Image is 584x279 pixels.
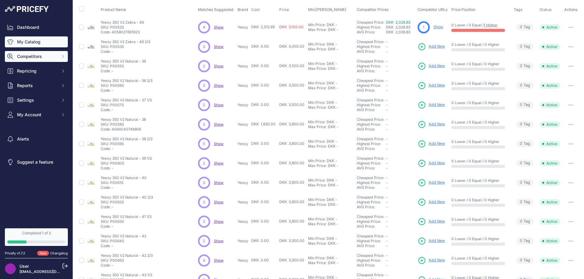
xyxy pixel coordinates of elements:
span: 3 [203,83,205,88]
div: - [334,139,337,144]
a: Add New [418,120,445,129]
a: Add New [418,198,445,206]
span: - [386,175,388,180]
span: 1 [423,25,424,30]
div: AVG Price: [357,146,386,151]
div: Highest Price: [357,122,386,127]
span: Tag [516,179,534,186]
span: Active [540,83,560,89]
div: AVG Price: [357,49,386,54]
span: Add New [429,199,445,205]
a: Show [214,122,224,127]
a: Show [214,258,224,263]
a: [EMAIL_ADDRESS][DOMAIN_NAME] [19,269,83,274]
p: SKU: P0061S [101,180,147,185]
button: Settings [5,95,68,106]
span: DKK 0.00 [251,102,269,107]
div: - [335,105,339,110]
p: Yeezy 350 V2 Zebra - 46 2/3 [101,39,150,44]
p: Code: - [101,185,147,190]
div: DKK [327,61,334,66]
a: Add New [418,101,445,109]
a: Cheapest Price: [357,59,384,63]
div: DKK [328,47,335,52]
a: Add New [418,81,445,90]
p: Yeezy 350 V2 Natural - 36 [101,59,146,64]
span: Product Name [101,7,126,12]
span: Actions [564,7,578,12]
span: 0 [520,141,522,147]
span: DKK 3,450.00 [279,44,304,49]
div: - [334,100,337,105]
a: Add New [418,140,445,148]
a: Add New [418,62,445,70]
span: - [386,83,388,88]
div: DKK [327,81,334,86]
a: Add New [418,43,445,51]
p: SKU: P0053S [101,44,150,49]
p: SKU: P0059S [101,141,152,146]
p: Yeezy [238,122,249,127]
p: 0 Lower / 0 Equal / 0 Higher [451,62,507,66]
div: Max Price: [308,124,327,129]
a: Cheapest Price: [357,195,384,199]
span: Tag [516,101,534,108]
span: Add New [429,141,445,147]
div: - [334,120,337,124]
p: 0 Lower / 0 Equal / 0 Higher [451,178,507,183]
span: DKK 2,028.83 [386,25,410,29]
div: Min Price: [308,61,325,66]
div: AVG Price: [357,107,386,112]
a: Cheapest Price: [357,39,384,44]
p: Yeezy [238,64,249,69]
p: Yeezy [238,25,249,30]
a: Changelog [50,251,68,255]
button: My Account [5,109,68,120]
span: Competitors [17,53,57,60]
div: Highest Price: [357,83,386,88]
a: Show [214,180,224,185]
span: 5 [203,141,205,147]
p: SKU: P0058S [101,122,146,127]
div: Highest Price: [357,141,386,146]
div: Min Price: [308,158,325,163]
span: - [386,127,388,131]
span: 0 [520,102,522,108]
div: DKK [327,42,334,47]
span: DKK 0.00 [251,180,269,185]
span: Settings [17,97,57,103]
div: DKK [328,66,335,71]
span: Add New [429,219,445,224]
div: Max Price: [308,105,327,110]
span: Active [540,121,560,128]
p: Yeezy [238,103,249,107]
p: Code: - [101,88,152,93]
span: Active [540,102,560,108]
div: DKK [328,105,335,110]
div: Min Price: [308,100,325,105]
button: Price [279,7,290,12]
a: Show [214,239,224,243]
a: Cheapest Price: [357,98,384,102]
div: Highest Price: [357,161,386,166]
a: DKK 2,028.83 [386,20,410,25]
span: - [386,166,388,170]
a: Suggest a feature [5,157,68,168]
span: Reports [17,83,57,89]
a: Add New [418,217,445,226]
span: 0 [520,180,522,185]
span: - [386,156,388,161]
span: Show [214,219,224,224]
span: DKK 3,800.00 [279,122,304,126]
span: DKK 0.00 [251,161,269,165]
span: - [386,117,388,122]
span: Show [214,44,224,49]
span: Active [540,63,560,69]
a: Add New [418,237,445,245]
span: Add New [429,44,445,49]
nav: Sidebar [5,22,68,221]
span: DKK 3,800.00 [279,180,304,185]
p: Yeezy 350 V2 Natural - 39 1/3 [101,156,152,161]
span: - [386,141,388,146]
